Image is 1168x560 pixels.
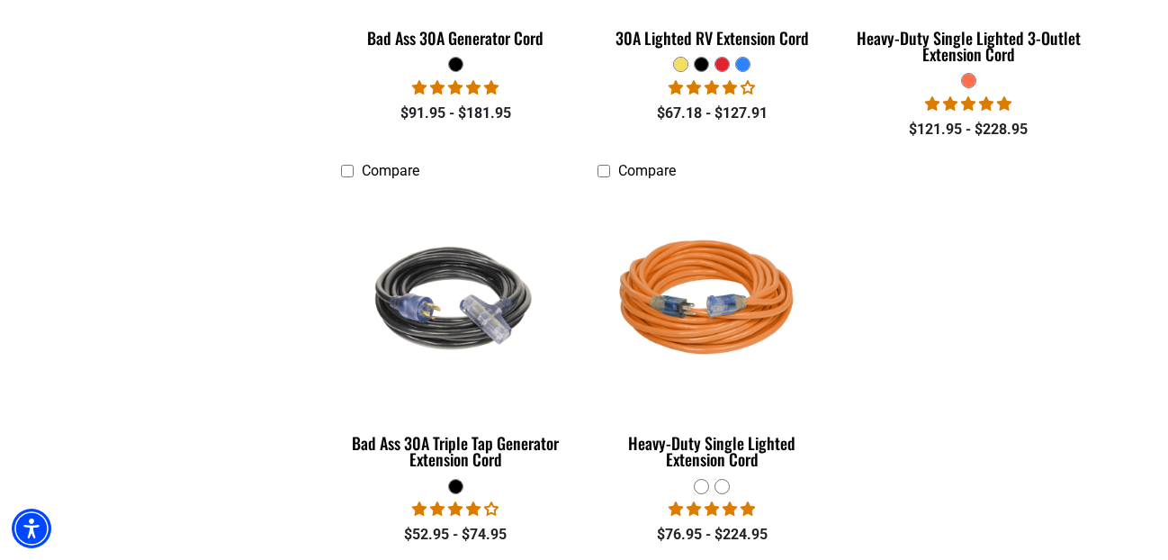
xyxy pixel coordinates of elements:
a: black Bad Ass 30A Triple Tap Generator Extension Cord [341,188,571,478]
span: 5.00 stars [669,501,755,518]
span: 4.11 stars [669,79,755,96]
div: $76.95 - $224.95 [597,524,827,546]
div: Heavy-Duty Single Lighted Extension Cord [597,435,827,467]
div: $52.95 - $74.95 [341,524,571,546]
span: 5.00 stars [925,95,1011,113]
div: $121.95 - $228.95 [854,119,1083,140]
span: 5.00 stars [412,79,499,96]
img: orange [598,197,825,404]
div: $67.18 - $127.91 [597,103,827,124]
div: Bad Ass 30A Triple Tap Generator Extension Cord [341,435,571,467]
div: $91.95 - $181.95 [341,103,571,124]
span: Compare [618,162,676,179]
div: 30A Lighted RV Extension Cord [597,30,827,46]
img: black [343,197,570,404]
span: 4.00 stars [412,501,499,518]
span: Compare [362,162,419,179]
div: Accessibility Menu [12,509,51,548]
div: Bad Ass 30A Generator Cord [341,30,571,46]
div: Heavy-Duty Single Lighted 3-Outlet Extension Cord [854,30,1083,62]
a: orange Heavy-Duty Single Lighted Extension Cord [597,188,827,478]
